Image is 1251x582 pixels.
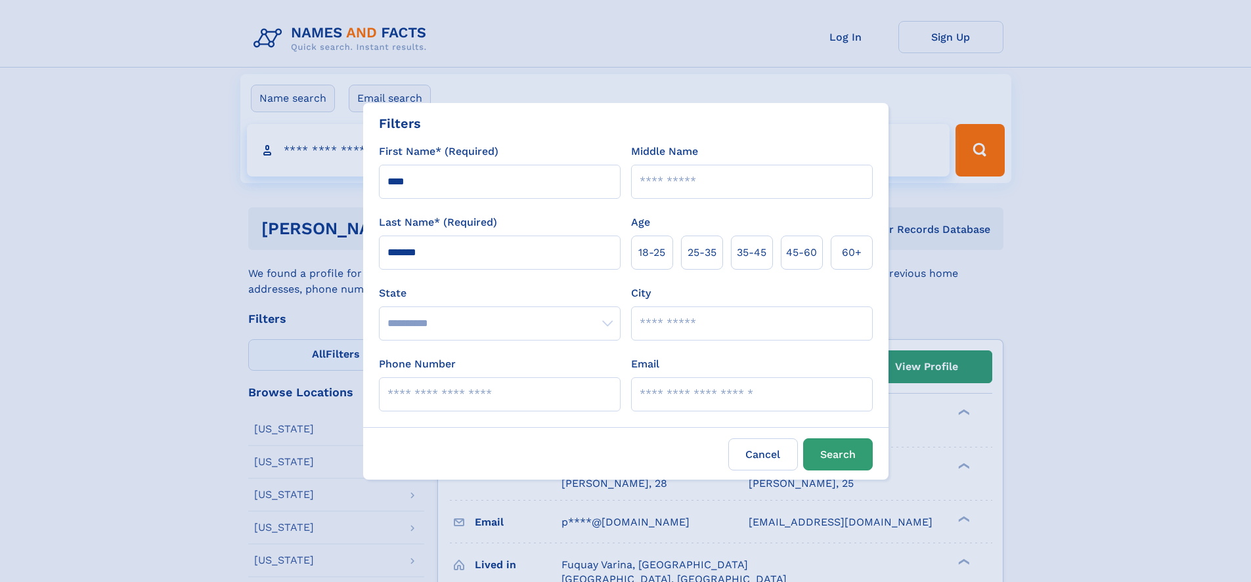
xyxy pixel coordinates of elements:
[631,356,659,372] label: Email
[728,438,798,470] label: Cancel
[631,285,651,301] label: City
[737,245,766,260] span: 35‑45
[631,144,698,159] label: Middle Name
[379,215,497,230] label: Last Name* (Required)
[638,245,665,260] span: 18‑25
[688,245,716,260] span: 25‑35
[379,356,456,372] label: Phone Number
[379,114,421,133] div: Filters
[786,245,817,260] span: 45‑60
[803,438,873,470] button: Search
[631,215,650,230] label: Age
[379,144,498,159] label: First Name* (Required)
[379,285,621,301] label: State
[842,245,862,260] span: 60+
